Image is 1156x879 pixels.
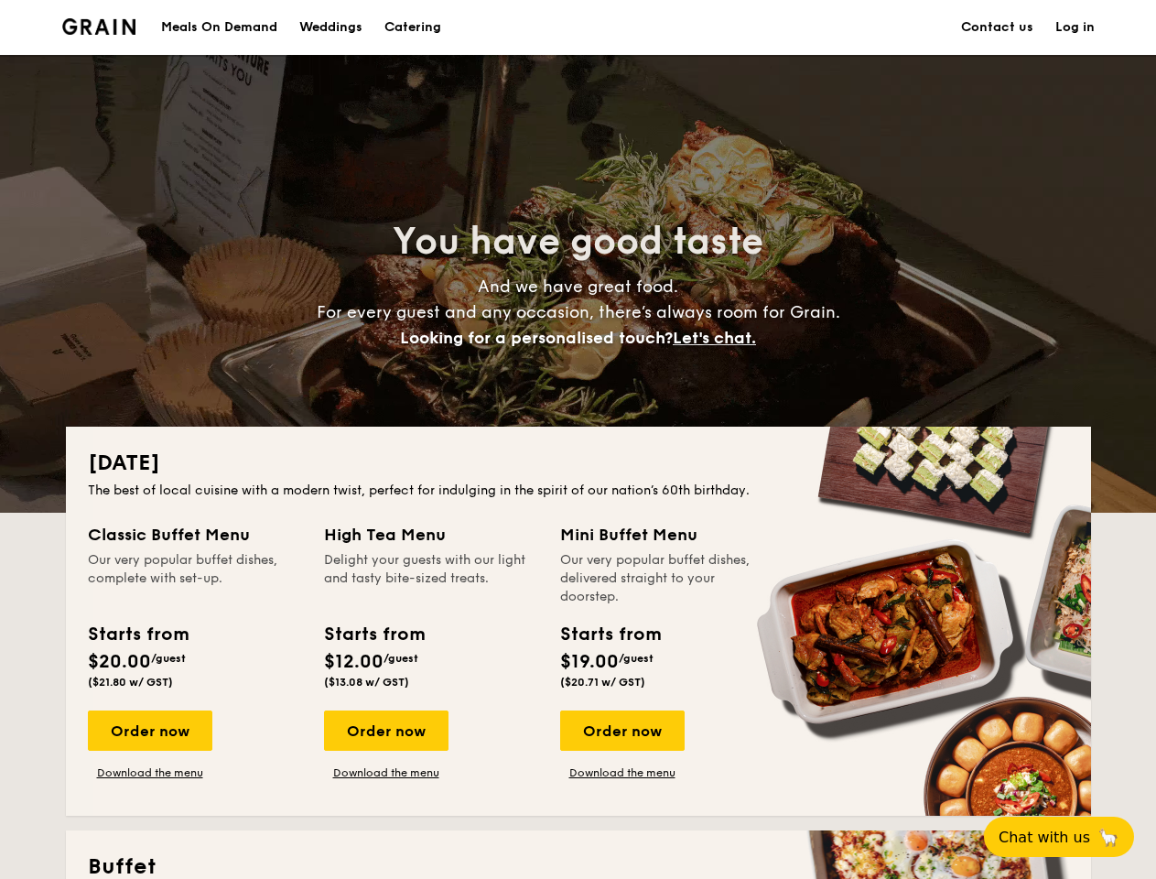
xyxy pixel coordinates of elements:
[88,621,188,648] div: Starts from
[560,621,660,648] div: Starts from
[673,328,756,348] span: Let's chat.
[324,522,538,548] div: High Tea Menu
[88,765,212,780] a: Download the menu
[88,711,212,751] div: Order now
[317,277,840,348] span: And we have great food. For every guest and any occasion, there’s always room for Grain.
[324,651,384,673] span: $12.00
[560,551,774,606] div: Our very popular buffet dishes, delivered straight to your doorstep.
[88,651,151,673] span: $20.00
[88,522,302,548] div: Classic Buffet Menu
[999,829,1090,846] span: Chat with us
[324,621,424,648] div: Starts from
[984,817,1134,857] button: Chat with us🦙
[62,18,136,35] img: Grain
[88,449,1069,478] h2: [DATE]
[560,522,774,548] div: Mini Buffet Menu
[88,676,173,689] span: ($21.80 w/ GST)
[324,676,409,689] span: ($13.08 w/ GST)
[393,220,763,264] span: You have good taste
[1097,827,1119,848] span: 🦙
[324,551,538,606] div: Delight your guests with our light and tasty bite-sized treats.
[560,711,685,751] div: Order now
[62,18,136,35] a: Logotype
[88,551,302,606] div: Our very popular buffet dishes, complete with set-up.
[324,711,448,751] div: Order now
[324,765,448,780] a: Download the menu
[400,328,673,348] span: Looking for a personalised touch?
[560,651,619,673] span: $19.00
[560,676,645,689] span: ($20.71 w/ GST)
[560,765,685,780] a: Download the menu
[88,482,1069,500] div: The best of local cuisine with a modern twist, perfect for indulging in the spirit of our nation’...
[151,652,186,665] span: /guest
[619,652,654,665] span: /guest
[384,652,418,665] span: /guest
